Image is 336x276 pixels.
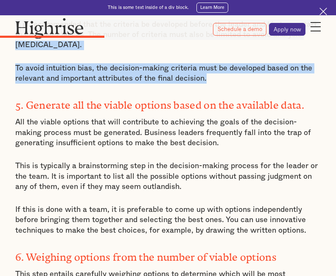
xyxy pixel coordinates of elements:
[319,8,327,15] img: Cross icon
[196,3,228,13] a: Learn More
[213,23,266,36] a: Schedule a demo
[15,99,304,106] strong: 5. Generate all the viable options based on the available data.
[15,18,84,39] img: Highrise logo
[15,251,277,258] strong: 6. Weighing options from the number of viable options
[269,23,305,36] a: Apply now
[108,5,189,11] div: This is some text inside of a div block.
[15,63,321,84] p: To avoid intuition bias, the decision-making criteria must be developed based on the relevant and...
[15,205,321,236] p: If this is done with a team, it is preferable to come up with options independently before bringi...
[15,117,321,148] p: All the viable options that will contribute to achieving the goals of the decision-making process...
[15,161,321,192] p: This is typically a brainstorming step in the decision-making process for the leader or the team....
